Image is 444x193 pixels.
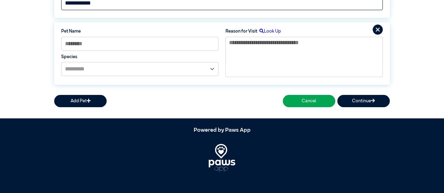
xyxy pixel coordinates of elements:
label: Pet Name [61,28,219,35]
label: Species [61,54,219,60]
button: Add Pet [54,95,107,107]
label: Look Up [257,28,281,35]
button: Cancel [283,95,335,107]
button: Continue [337,95,390,107]
label: Reason for Visit [225,28,257,35]
img: PawsApp [209,144,236,172]
h5: Powered by Paws App [54,127,390,134]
